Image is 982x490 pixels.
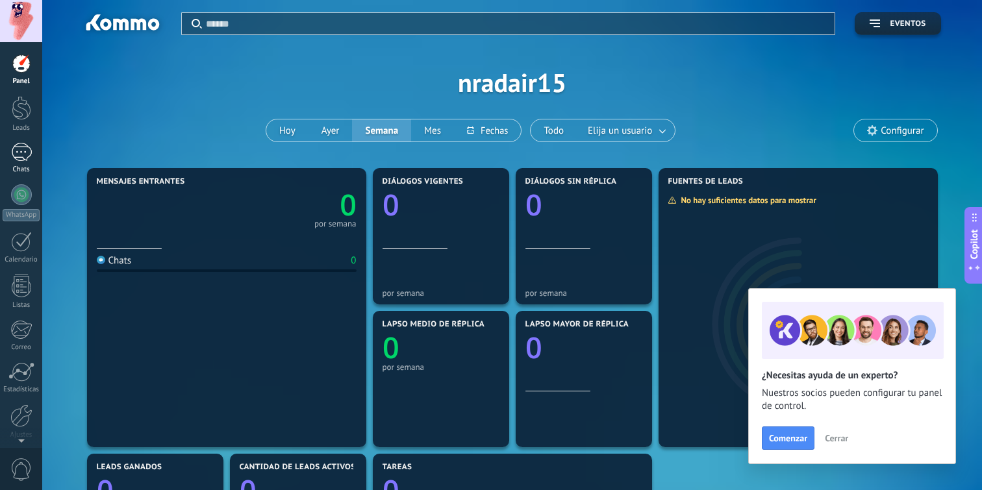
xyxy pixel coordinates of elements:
h2: ¿Necesitas ayuda de un experto? [762,369,942,382]
div: Listas [3,301,40,310]
button: Semana [352,119,411,141]
button: Mes [411,119,454,141]
span: Lapso mayor de réplica [525,320,629,329]
span: Diálogos vigentes [383,177,464,186]
span: Eventos [890,19,925,29]
button: Comenzar [762,426,814,450]
text: 0 [383,328,399,367]
a: 0 [227,185,357,225]
span: Comenzar [769,434,807,443]
div: Chats [97,254,132,267]
text: 0 [383,185,399,225]
div: por semana [314,221,357,227]
div: Chats [3,165,40,174]
span: Leads ganados [97,463,162,472]
button: Fechas [454,119,521,141]
button: Cerrar [819,428,854,448]
div: Correo [3,343,40,352]
div: Panel [3,77,40,86]
div: No hay suficientes datos para mostrar [668,195,825,206]
button: Ayer [308,119,353,141]
text: 0 [525,328,542,367]
div: Estadísticas [3,386,40,394]
button: Elija un usuario [577,119,675,141]
div: Leads [3,124,40,132]
span: Configurar [881,125,924,136]
div: por semana [383,362,499,372]
span: Cantidad de leads activos [240,463,356,472]
text: 0 [525,185,542,225]
div: por semana [525,288,642,298]
text: 0 [340,185,357,225]
span: Elija un usuario [585,122,655,140]
span: Diálogos sin réplica [525,177,617,186]
span: Mensajes entrantes [97,177,185,186]
button: Todo [531,119,577,141]
span: Copilot [968,229,981,259]
span: Tareas [383,463,412,472]
button: Hoy [266,119,308,141]
span: Cerrar [825,434,848,443]
span: Nuestros socios pueden configurar tu panel de control. [762,387,942,413]
div: 0 [351,254,356,267]
div: por semana [383,288,499,298]
span: Lapso medio de réplica [383,320,485,329]
img: Chats [97,256,105,264]
button: Eventos [855,12,940,35]
div: WhatsApp [3,209,40,221]
div: Calendario [3,256,40,264]
span: Fuentes de leads [668,177,744,186]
